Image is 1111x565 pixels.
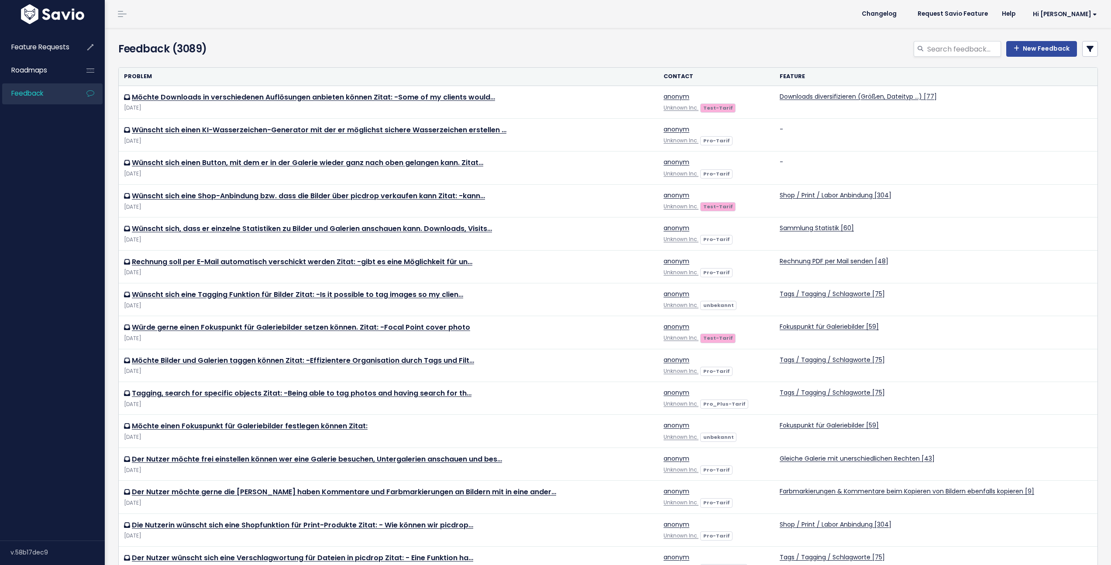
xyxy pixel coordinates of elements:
[132,388,471,398] a: Tagging, search for specific objects Zitat: -Being able to tag photos and having search for th…
[664,400,698,407] a: Unknown Inc.
[118,41,436,57] h4: Feedback (3089)
[664,388,689,397] a: anonym
[780,388,885,397] a: Tags / Tagging / Schlagworte [75]
[132,125,506,135] a: Wünscht sich einen KI-Wasserzeichen-Generator mit der er möglichst sichere Wasserzeichen erstellen …
[664,520,689,529] a: anonym
[132,224,492,234] a: Wünscht sich, dass er einzelne Statistiken zu Bilder und Galerien anschauen kann. Downloads, Visits…
[862,11,897,17] span: Changelog
[703,532,730,539] strong: Pro-Tarif
[703,368,730,375] strong: Pro-Tarif
[664,224,689,232] a: anonym
[664,532,698,539] a: Unknown Inc.
[703,269,730,276] strong: Pro-Tarif
[132,191,485,201] a: Wünscht sich eine Shop-Anbindung bzw. dass die Bilder über picdrop verkaufen kann Zitat: -kann…
[132,421,368,431] a: Möchte einen Fokuspunkt für Galeriebilder festlegen können Zitat:
[124,103,653,113] div: [DATE]
[700,531,733,540] a: Pro-Tarif
[664,466,698,473] a: Unknown Inc.
[703,466,730,473] strong: Pro-Tarif
[1033,11,1097,17] span: Hi [PERSON_NAME]
[132,289,463,300] a: Wünscht sich eine Tagging Funktion für Bilder Zitat: -Is it possible to tag images so my clien…
[700,399,748,408] a: Pro_Plus-Tarif
[780,421,879,430] a: Fokuspunkt für Galeriebilder [59]
[664,236,698,243] a: Unknown Inc.
[132,553,473,563] a: Der Nutzer wünscht sich eine Verschlagwortung für Dateien in picdrop Zitat: - Eine Funktion ha…
[664,269,698,276] a: Unknown Inc.
[995,7,1022,21] a: Help
[780,322,879,331] a: Fokuspunkt für Galeriebilder [59]
[774,68,1097,86] th: Feature
[2,83,72,103] a: Feedback
[132,92,495,102] a: Möchte Downloads in verschiedenen Auflösungen anbieten können Zitat: -Some of my clients would…
[780,191,891,200] a: Shop / Print / Labor Anbindung [304]
[700,498,733,506] a: Pro-Tarif
[700,169,733,178] a: Pro-Tarif
[703,434,734,441] strong: unbekannt
[124,203,653,212] div: [DATE]
[664,434,698,441] a: Unknown Inc.
[124,169,653,179] div: [DATE]
[703,104,733,111] strong: Test-Tarif
[124,499,653,508] div: [DATE]
[700,333,736,342] a: Test-Tarif
[700,300,736,309] a: unbekannt
[1022,7,1104,21] a: Hi [PERSON_NAME]
[774,119,1097,152] td: -
[19,4,86,24] img: logo-white.9d6f32f41409.svg
[703,334,733,341] strong: Test-Tarif
[2,37,72,57] a: Feature Requests
[703,203,733,210] strong: Test-Tarif
[780,355,885,364] a: Tags / Tagging / Schlagworte [75]
[132,454,502,464] a: Der Nutzer möchte frei einstellen können wer eine Galerie besuchen, Untergalerien anschauen und bes…
[703,499,730,506] strong: Pro-Tarif
[124,268,653,277] div: [DATE]
[664,158,689,166] a: anonym
[911,7,995,21] a: Request Savio Feature
[780,553,885,562] a: Tags / Tagging / Schlagworte [75]
[11,42,69,52] span: Feature Requests
[124,433,653,442] div: [DATE]
[124,400,653,409] div: [DATE]
[664,454,689,463] a: anonym
[700,103,736,112] a: Test-Tarif
[664,334,698,341] a: Unknown Inc.
[774,152,1097,184] td: -
[700,366,733,375] a: Pro-Tarif
[658,68,774,86] th: Contact
[926,41,1001,57] input: Search feedback...
[664,125,689,134] a: anonym
[124,334,653,343] div: [DATE]
[132,355,474,365] a: Möchte Bilder und Galerien taggen können Zitat: -Effizientere Organisation durch Tags und Filt…
[124,531,653,541] div: [DATE]
[10,541,105,564] div: v.58b17dec9
[132,257,472,267] a: Rechnung soll per E-Mail automatisch verschickt werden Zitat: -gibt es eine Möglichkeit für un…
[11,65,47,75] span: Roadmaps
[664,203,698,210] a: Unknown Inc.
[664,553,689,562] a: anonym
[700,136,733,145] a: Pro-Tarif
[664,137,698,144] a: Unknown Inc.
[780,520,891,529] a: Shop / Print / Labor Anbindung [304]
[700,268,733,276] a: Pro-Tarif
[664,92,689,101] a: anonym
[664,355,689,364] a: anonym
[664,499,698,506] a: Unknown Inc.
[780,92,937,101] a: Downloads diversifizieren (Größen, Dateityp …) [77]
[780,224,854,232] a: Sammlung Statistik [60]
[703,137,730,144] strong: Pro-Tarif
[11,89,43,98] span: Feedback
[664,302,698,309] a: Unknown Inc.
[700,234,733,243] a: Pro-Tarif
[780,487,1034,496] a: Farbmarkierungen & Kommentare beim Kopieren von Bildern ebenfalls kopieren [9]
[664,191,689,200] a: anonym
[124,137,653,146] div: [DATE]
[124,235,653,245] div: [DATE]
[703,170,730,177] strong: Pro-Tarif
[780,289,885,298] a: Tags / Tagging / Schlagworte [75]
[703,400,746,407] strong: Pro_Plus-Tarif
[664,257,689,265] a: anonym
[700,432,736,441] a: unbekannt
[2,60,72,80] a: Roadmaps
[664,487,689,496] a: anonym
[664,170,698,177] a: Unknown Inc.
